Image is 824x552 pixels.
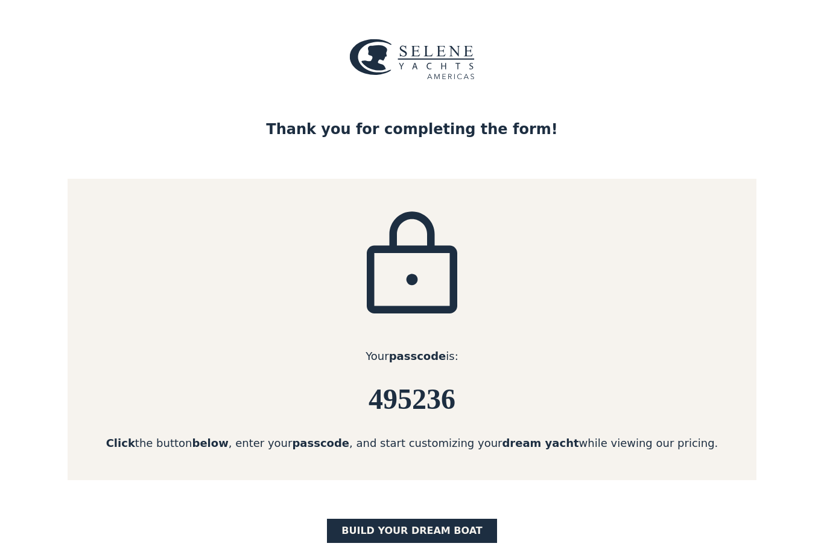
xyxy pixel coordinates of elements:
strong: dream yacht [502,437,578,449]
div: Thank you for completing the form! [266,118,557,140]
a: BUILD yOUR dream boat [327,519,497,543]
img: logo [349,39,475,80]
strong: below [192,437,229,449]
strong: passcode [292,437,349,449]
div: the button , enter your , and start customizing your while viewing our pricing. [68,435,756,451]
h6: 495236 [68,384,756,416]
strong: passcode [389,350,446,362]
div: Your is: [68,348,756,364]
img: icon [352,208,472,329]
strong: Click [106,437,135,449]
